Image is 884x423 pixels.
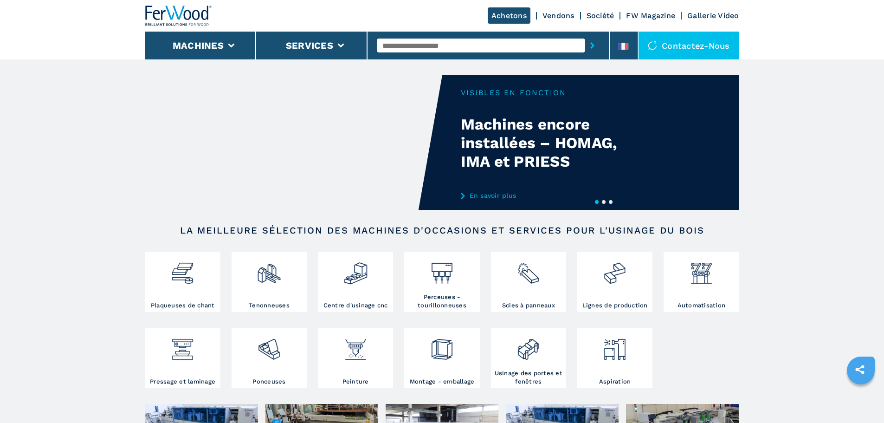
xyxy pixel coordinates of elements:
a: Montage - emballage [404,328,479,388]
img: montaggio_imballaggio_2.png [430,330,454,362]
a: Société [587,11,614,20]
h3: Plaqueuses de chant [151,301,215,310]
h3: Peinture [342,377,369,386]
button: 3 [609,200,613,204]
img: foratrici_inseritrici_2.png [430,254,454,286]
a: En savoir plus [461,192,643,199]
h2: LA MEILLEURE SÉLECTION DES MACHINES D'OCCASIONS ET SERVICES POUR L'USINAGE DU BOIS [175,225,710,236]
h3: Centre d'usinage cnc [323,301,388,310]
button: submit-button [585,35,600,56]
img: levigatrici_2.png [257,330,281,362]
button: Machines [173,40,224,51]
a: Perceuses - tourillonneuses [404,252,479,312]
a: Achetons [488,7,530,24]
a: Plaqueuses de chant [145,252,220,312]
h3: Pressage et laminage [150,377,215,386]
img: Contactez-nous [648,41,657,50]
img: linee_di_produzione_2.png [602,254,627,286]
img: verniciatura_1.png [343,330,368,362]
img: centro_di_lavoro_cnc_2.png [343,254,368,286]
h3: Automatisation [678,301,726,310]
video: Your browser does not support the video tag. [145,75,442,210]
h3: Ponceuses [252,377,285,386]
h3: Usinage des portes et fenêtres [493,369,564,386]
a: Scies à panneaux [491,252,566,312]
a: Pressage et laminage [145,328,220,388]
h3: Scies à panneaux [502,301,555,310]
a: Tenonneuses [232,252,307,312]
img: lavorazione_porte_finestre_2.png [516,330,541,362]
a: Usinage des portes et fenêtres [491,328,566,388]
a: Vendons [542,11,574,20]
div: Contactez-nous [639,32,739,59]
a: Centre d'usinage cnc [318,252,393,312]
h3: Montage - emballage [410,377,475,386]
h3: Lignes de production [582,301,648,310]
h3: Tenonneuses [249,301,290,310]
a: Aspiration [577,328,652,388]
img: Ferwood [145,6,212,26]
iframe: Chat [845,381,877,416]
a: Automatisation [664,252,739,312]
h3: Perceuses - tourillonneuses [407,293,477,310]
img: pressa-strettoia.png [170,330,195,362]
button: 2 [602,200,606,204]
button: 1 [595,200,599,204]
img: sezionatrici_2.png [516,254,541,286]
a: Ponceuses [232,328,307,388]
img: squadratrici_2.png [257,254,281,286]
a: Peinture [318,328,393,388]
a: Gallerie Video [687,11,739,20]
button: Services [286,40,333,51]
a: sharethis [848,358,871,381]
a: Lignes de production [577,252,652,312]
img: automazione.png [689,254,714,286]
a: FW Magazine [626,11,675,20]
img: aspirazione_1.png [602,330,627,362]
img: bordatrici_1.png [170,254,195,286]
h3: Aspiration [599,377,631,386]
